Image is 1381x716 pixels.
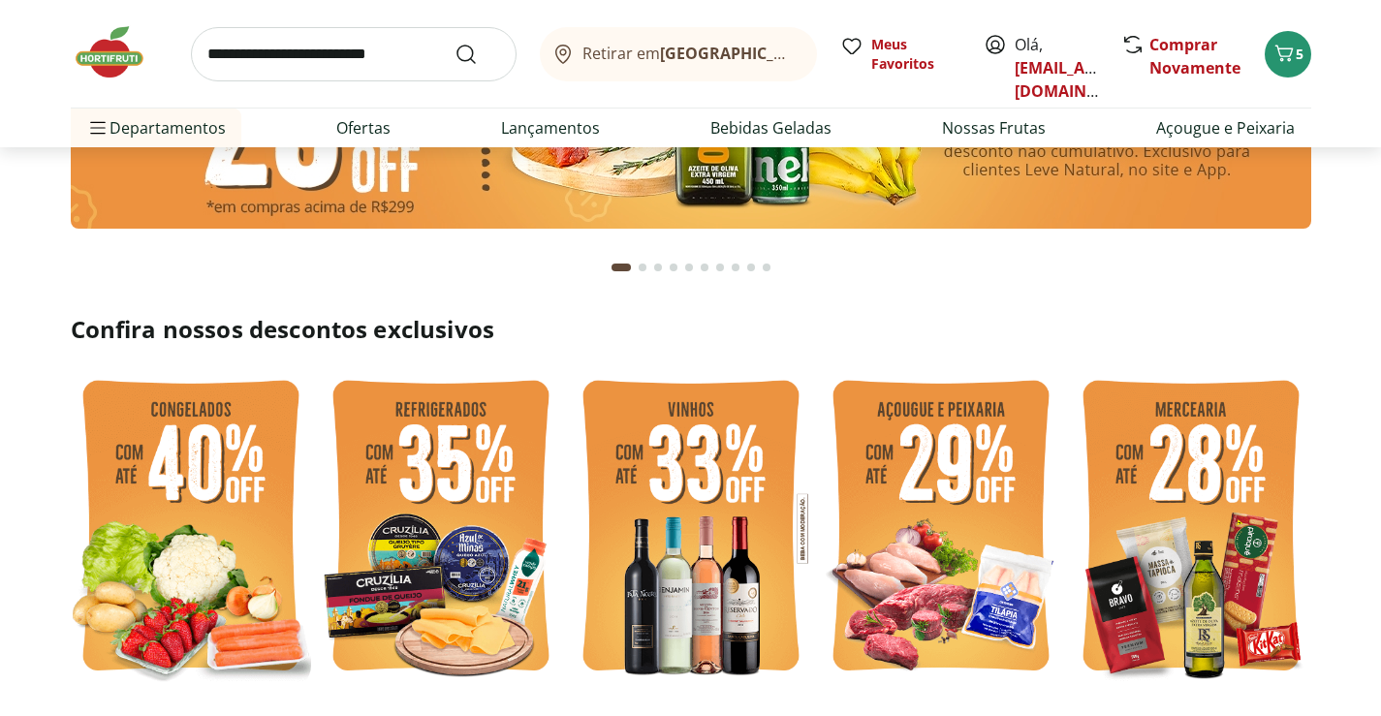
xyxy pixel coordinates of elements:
[840,35,960,74] a: Meus Favoritos
[71,23,168,81] img: Hortifruti
[942,116,1046,140] a: Nossas Frutas
[455,43,501,66] button: Submit Search
[1015,57,1149,102] a: [EMAIL_ADDRESS][DOMAIN_NAME]
[871,35,960,74] span: Meus Favoritos
[1156,116,1295,140] a: Açougue e Peixaria
[501,116,600,140] a: Lançamentos
[86,105,110,151] button: Menu
[1071,368,1311,689] img: mercearia
[336,116,391,140] a: Ofertas
[681,244,697,291] button: Go to page 5 from fs-carousel
[650,244,666,291] button: Go to page 3 from fs-carousel
[1296,45,1303,63] span: 5
[71,368,311,689] img: feira
[1149,34,1240,78] a: Comprar Novamente
[728,244,743,291] button: Go to page 8 from fs-carousel
[540,27,817,81] button: Retirar em[GEOGRAPHIC_DATA]/[GEOGRAPHIC_DATA]
[608,244,635,291] button: Current page from fs-carousel
[1265,31,1311,78] button: Carrinho
[321,368,561,689] img: refrigerados
[743,244,759,291] button: Go to page 9 from fs-carousel
[571,368,811,689] img: vinho
[71,314,1311,345] h2: Confira nossos descontos exclusivos
[697,244,712,291] button: Go to page 6 from fs-carousel
[821,368,1061,689] img: açougue
[660,43,987,64] b: [GEOGRAPHIC_DATA]/[GEOGRAPHIC_DATA]
[666,244,681,291] button: Go to page 4 from fs-carousel
[712,244,728,291] button: Go to page 7 from fs-carousel
[1015,33,1101,103] span: Olá,
[582,45,797,62] span: Retirar em
[635,244,650,291] button: Go to page 2 from fs-carousel
[759,244,774,291] button: Go to page 10 from fs-carousel
[86,105,226,151] span: Departamentos
[710,116,832,140] a: Bebidas Geladas
[191,27,517,81] input: search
